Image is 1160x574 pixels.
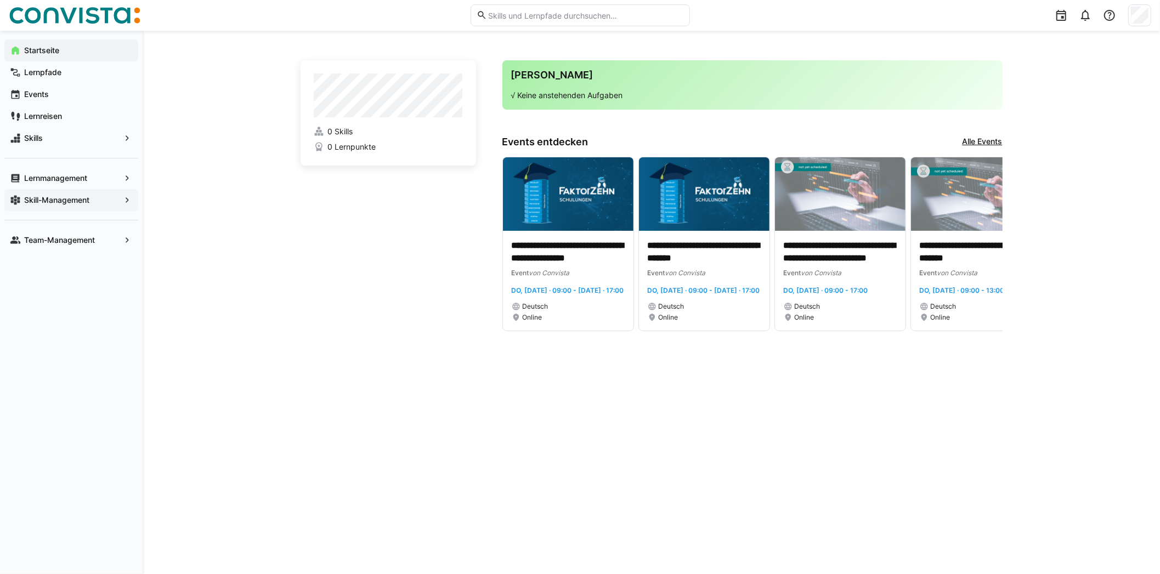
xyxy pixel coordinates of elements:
span: Do, [DATE] · 09:00 - [DATE] · 17:00 [512,286,624,294]
span: von Convista [665,269,706,277]
span: Event [512,269,529,277]
span: Event [920,269,937,277]
img: image [775,157,906,231]
span: Deutsch [523,302,548,311]
span: 0 Skills [327,126,353,137]
span: von Convista [529,269,570,277]
span: Do, [DATE] · 09:00 - 17:00 [784,286,868,294]
span: Event [784,269,801,277]
a: 0 Skills [314,126,463,137]
span: von Convista [801,269,842,277]
span: Event [648,269,665,277]
input: Skills und Lernpfade durchsuchen… [487,10,683,20]
span: 0 Lernpunkte [327,141,376,152]
span: Do, [DATE] · 09:00 - 13:00 [920,286,1005,294]
p: √ Keine anstehenden Aufgaben [511,90,994,101]
img: image [911,157,1042,231]
img: image [503,157,633,231]
span: Deutsch [931,302,957,311]
span: Deutsch [659,302,684,311]
span: von Convista [937,269,978,277]
a: Alle Events [963,136,1003,148]
span: Online [523,313,542,322]
span: Online [795,313,814,322]
span: Online [659,313,678,322]
h3: [PERSON_NAME] [511,69,994,81]
span: Online [931,313,950,322]
h3: Events entdecken [502,136,589,148]
img: image [639,157,769,231]
span: Do, [DATE] · 09:00 - [DATE] · 17:00 [648,286,760,294]
span: Deutsch [795,302,821,311]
